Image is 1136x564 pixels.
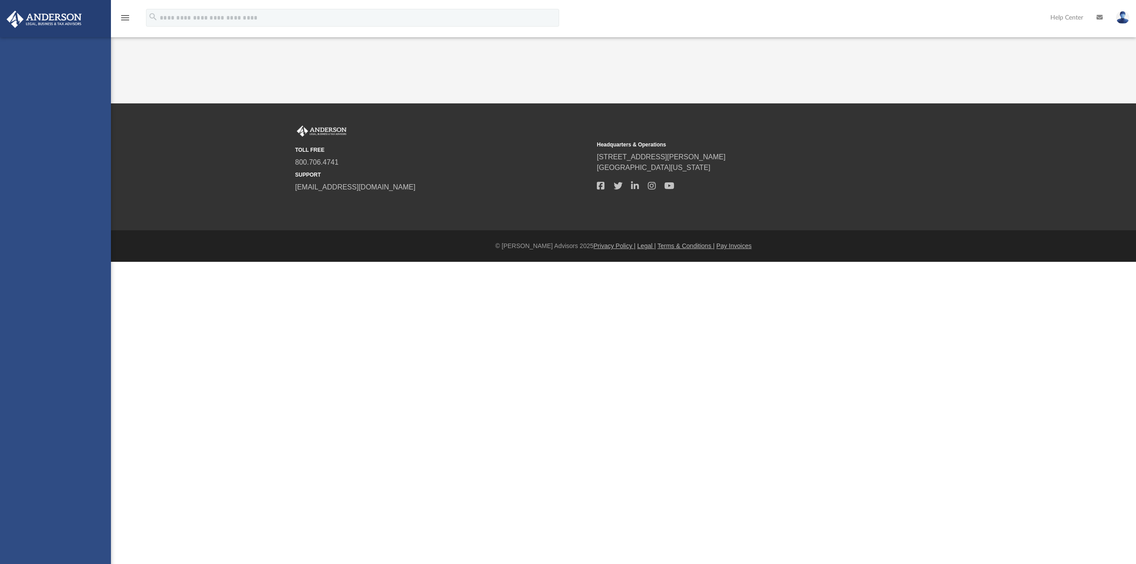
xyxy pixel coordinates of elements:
[597,164,710,171] a: [GEOGRAPHIC_DATA][US_STATE]
[716,242,751,249] a: Pay Invoices
[295,126,348,137] img: Anderson Advisors Platinum Portal
[597,153,726,161] a: [STREET_ADDRESS][PERSON_NAME]
[120,17,130,23] a: menu
[4,11,84,28] img: Anderson Advisors Platinum Portal
[111,241,1136,251] div: © [PERSON_NAME] Advisors 2025
[120,12,130,23] i: menu
[295,158,339,166] a: 800.706.4741
[637,242,656,249] a: Legal |
[597,141,892,149] small: Headquarters & Operations
[148,12,158,22] i: search
[594,242,636,249] a: Privacy Policy |
[1116,11,1129,24] img: User Pic
[295,183,415,191] a: [EMAIL_ADDRESS][DOMAIN_NAME]
[295,171,591,179] small: SUPPORT
[295,146,591,154] small: TOLL FREE
[658,242,715,249] a: Terms & Conditions |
